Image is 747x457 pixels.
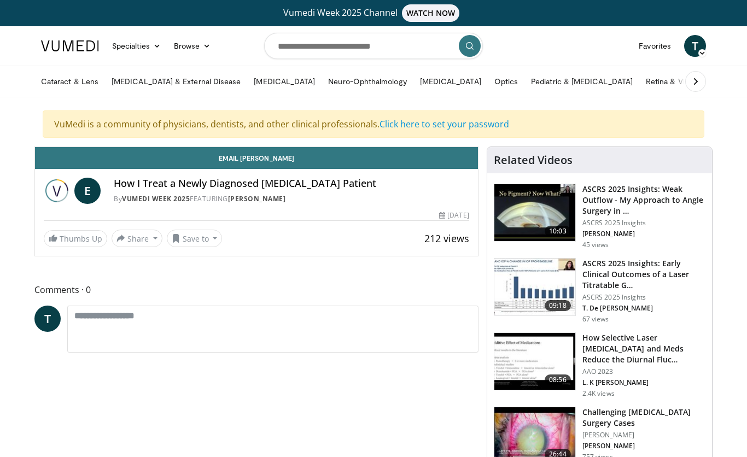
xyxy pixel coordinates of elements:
[582,315,609,324] p: 67 views
[322,71,413,92] a: Neuro-Ophthalmology
[582,219,705,227] p: ASCRS 2025 Insights
[545,226,571,237] span: 10:03
[582,293,705,302] p: ASCRS 2025 Insights
[488,71,524,92] a: Optics
[167,35,218,57] a: Browse
[582,184,705,216] h3: ASCRS 2025 Insights: Weak Outflow - My Approach to Angle Surgery in …
[380,118,509,130] a: Click here to set your password
[684,35,706,57] a: T
[264,33,483,59] input: Search topics, interventions
[582,431,705,440] p: [PERSON_NAME]
[35,147,478,169] a: Email [PERSON_NAME]
[582,258,705,291] h3: ASCRS 2025 Insights: Early Clinical Outcomes of a Laser Titratable G…
[582,367,705,376] p: AAO 2023
[247,71,322,92] a: [MEDICAL_DATA]
[582,442,705,450] p: [PERSON_NAME]
[413,71,488,92] a: [MEDICAL_DATA]
[105,71,247,92] a: [MEDICAL_DATA] & External Disease
[402,4,460,22] span: WATCH NOW
[582,389,615,398] p: 2.4K views
[582,378,705,387] p: L. K [PERSON_NAME]
[114,194,469,204] div: By FEATURING
[167,230,223,247] button: Save to
[582,407,705,429] h3: Challenging [MEDICAL_DATA] Surgery Cases
[632,35,678,57] a: Favorites
[43,4,704,22] a: Vumedi Week 2025 ChannelWATCH NOW
[228,194,286,203] a: [PERSON_NAME]
[582,332,705,365] h3: How Selective Laser [MEDICAL_DATA] and Meds Reduce the Diurnal Fluc…
[43,110,704,138] div: VuMedi is a community of physicians, dentists, and other clinical professionals.
[494,332,705,398] a: 08:56 How Selective Laser [MEDICAL_DATA] and Meds Reduce the Diurnal Fluc… AAO 2023 L. K [PERSON_...
[494,154,573,167] h4: Related Videos
[582,230,705,238] p: [PERSON_NAME]
[34,71,105,92] a: Cataract & Lens
[44,230,107,247] a: Thumbs Up
[439,210,469,220] div: [DATE]
[639,71,714,92] a: Retina & Vitreous
[41,40,99,51] img: VuMedi Logo
[582,241,609,249] p: 45 views
[494,333,575,390] img: 420b1191-3861-4d27-8af4-0e92e58098e4.150x105_q85_crop-smart_upscale.jpg
[34,283,478,297] span: Comments 0
[524,71,639,92] a: Pediatric & [MEDICAL_DATA]
[34,306,61,332] a: T
[545,374,571,385] span: 08:56
[494,259,575,315] img: b8bf30ca-3013-450f-92b0-de11c61660f8.150x105_q85_crop-smart_upscale.jpg
[545,300,571,311] span: 09:18
[424,232,469,245] span: 212 views
[112,230,162,247] button: Share
[494,258,705,324] a: 09:18 ASCRS 2025 Insights: Early Clinical Outcomes of a Laser Titratable G… ASCRS 2025 Insights T...
[114,178,469,190] h4: How I Treat a Newly Diagnosed [MEDICAL_DATA] Patient
[106,35,167,57] a: Specialties
[74,178,101,204] a: E
[44,178,70,204] img: Vumedi Week 2025
[582,304,705,313] p: T. De [PERSON_NAME]
[122,194,190,203] a: Vumedi Week 2025
[494,184,705,249] a: 10:03 ASCRS 2025 Insights: Weak Outflow - My Approach to Angle Surgery in … ASCRS 2025 Insights [...
[494,184,575,241] img: c4ee65f2-163e-44d3-aede-e8fb280be1de.150x105_q85_crop-smart_upscale.jpg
